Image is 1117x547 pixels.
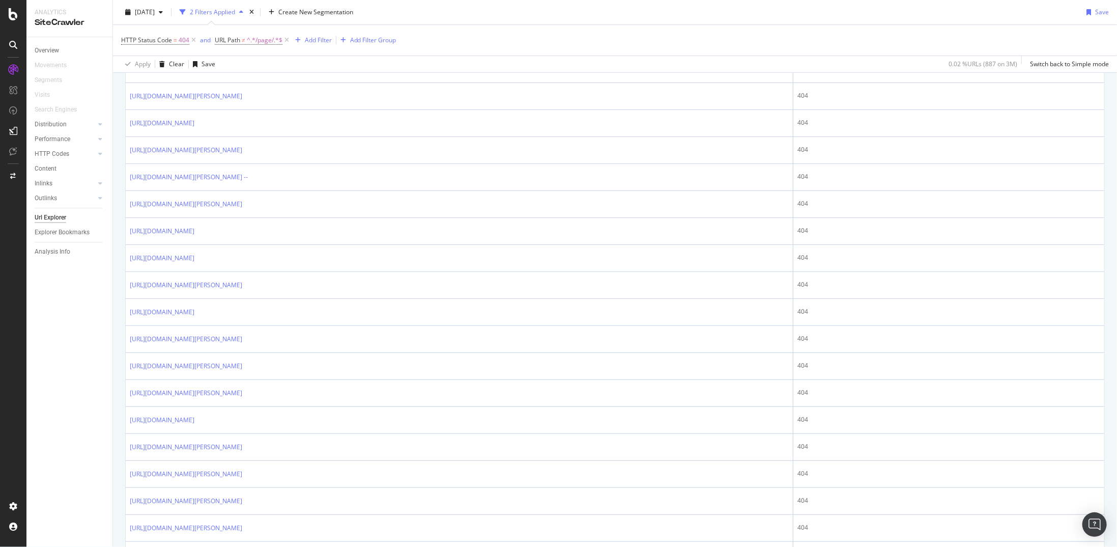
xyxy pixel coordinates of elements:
div: and [200,36,211,44]
button: Clear [155,56,184,72]
div: Switch back to Simple mode [1030,60,1109,68]
span: ≠ [242,36,245,44]
div: 404 [797,145,1100,154]
a: Outlinks [35,193,95,204]
a: [URL][DOMAIN_NAME] [130,226,194,236]
a: Visits [35,90,60,100]
div: Save [1095,8,1109,16]
div: 404 [797,469,1100,478]
div: Apply [135,60,151,68]
div: Url Explorer [35,212,66,223]
a: [URL][DOMAIN_NAME][PERSON_NAME] [130,469,242,479]
button: Add Filter [291,34,332,46]
div: Segments [35,75,62,86]
a: Content [35,163,105,174]
div: Analytics [35,8,104,17]
a: [URL][DOMAIN_NAME][PERSON_NAME] [130,334,242,344]
button: Add Filter Group [336,34,396,46]
span: URL Path [215,36,240,44]
div: 404 [797,91,1100,100]
a: Search Engines [35,104,87,115]
div: 404 [797,442,1100,451]
div: 404 [797,388,1100,397]
a: [URL][DOMAIN_NAME][PERSON_NAME] [130,199,242,209]
button: Create New Segmentation [265,4,357,20]
div: 404 [797,496,1100,505]
a: [URL][DOMAIN_NAME][PERSON_NAME] -- [130,172,248,182]
button: Switch back to Simple mode [1026,56,1109,72]
div: 404 [797,199,1100,208]
a: [URL][DOMAIN_NAME][PERSON_NAME] [130,523,242,533]
div: Add Filter [305,36,332,44]
a: HTTP Codes [35,149,95,159]
span: Create New Segmentation [278,8,353,16]
div: 404 [797,523,1100,532]
a: Segments [35,75,72,86]
div: Overview [35,45,59,56]
div: 404 [797,253,1100,262]
div: 2 Filters Applied [190,8,235,16]
a: Inlinks [35,178,95,189]
div: 0.02 % URLs ( 887 on 3M ) [949,60,1017,68]
div: Inlinks [35,178,52,189]
div: Distribution [35,119,67,130]
div: Save [202,60,215,68]
button: Save [189,56,215,72]
div: 404 [797,307,1100,316]
span: HTTP Status Code [121,36,172,44]
div: 404 [797,361,1100,370]
button: [DATE] [121,4,167,20]
a: [URL][DOMAIN_NAME][PERSON_NAME] [130,280,242,290]
button: Apply [121,56,151,72]
div: times [247,7,256,17]
a: [URL][DOMAIN_NAME] [130,118,194,128]
div: SiteCrawler [35,17,104,29]
a: Movements [35,60,77,71]
a: [URL][DOMAIN_NAME] [130,253,194,263]
div: Clear [169,60,184,68]
div: 404 [797,226,1100,235]
div: Open Intercom Messenger [1082,512,1107,537]
a: [URL][DOMAIN_NAME] [130,415,194,425]
a: Url Explorer [35,212,105,223]
span: 404 [179,33,189,47]
span: ^.*/page/.*$ [247,33,282,47]
div: 404 [797,118,1100,127]
a: Performance [35,134,95,145]
div: 404 [797,172,1100,181]
button: Save [1082,4,1109,20]
div: Outlinks [35,193,57,204]
span: 2025 Sep. 29th [135,8,155,16]
span: = [174,36,177,44]
div: Search Engines [35,104,77,115]
div: Explorer Bookmarks [35,227,90,238]
a: Explorer Bookmarks [35,227,105,238]
div: 404 [797,415,1100,424]
button: 2 Filters Applied [176,4,247,20]
a: Distribution [35,119,95,130]
div: 404 [797,334,1100,343]
a: [URL][DOMAIN_NAME][PERSON_NAME] [130,388,242,398]
div: Add Filter Group [350,36,396,44]
div: Content [35,163,56,174]
div: Movements [35,60,67,71]
a: [URL][DOMAIN_NAME][PERSON_NAME] [130,145,242,155]
a: [URL][DOMAIN_NAME][PERSON_NAME] [130,91,242,101]
a: Overview [35,45,105,56]
div: Performance [35,134,70,145]
div: 404 [797,280,1100,289]
a: [URL][DOMAIN_NAME][PERSON_NAME] [130,442,242,452]
button: and [200,35,211,45]
a: [URL][DOMAIN_NAME] [130,307,194,317]
a: Analysis Info [35,247,105,257]
a: [URL][DOMAIN_NAME][PERSON_NAME] [130,361,242,371]
div: Analysis Info [35,247,70,257]
div: HTTP Codes [35,149,69,159]
a: [URL][DOMAIN_NAME][PERSON_NAME] [130,496,242,506]
div: Visits [35,90,50,100]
